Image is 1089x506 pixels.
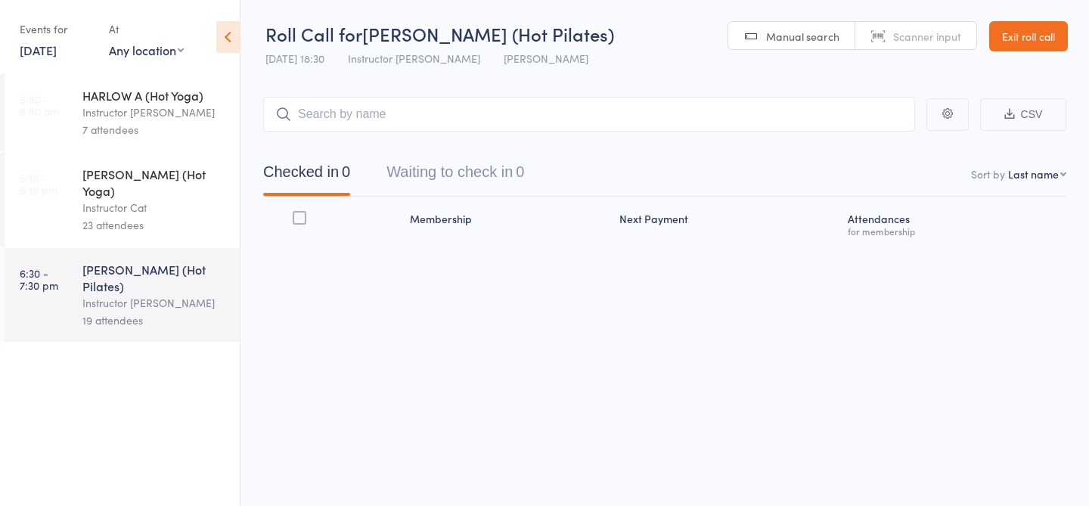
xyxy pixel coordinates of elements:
div: 0 [342,163,350,180]
time: 5:15 - 6:15 pm [20,172,57,196]
a: [DATE] [20,42,57,58]
button: CSV [980,98,1066,131]
time: 5:50 - 6:50 am [20,93,59,117]
div: Any location [109,42,184,58]
time: 6:30 - 7:30 pm [20,267,58,291]
div: Events for [20,17,94,42]
div: for membership [848,226,1060,236]
button: Checked in0 [263,156,350,196]
div: 19 attendees [82,312,227,329]
div: Membership [404,203,613,244]
div: Instructor [PERSON_NAME] [82,294,227,312]
span: Scanner input [893,29,961,44]
div: [PERSON_NAME] (Hot Pilates) [82,261,227,294]
div: 23 attendees [82,216,227,234]
div: Last name [1008,166,1059,182]
span: Roll Call for [265,21,362,46]
div: Instructor Cat [82,199,227,216]
div: 0 [516,163,524,180]
label: Sort by [971,166,1005,182]
div: At [109,17,184,42]
a: 5:15 -6:15 pm[PERSON_NAME] (Hot Yoga)Instructor Cat23 attendees [5,153,240,247]
div: Instructor [PERSON_NAME] [82,104,227,121]
span: Manual search [766,29,839,44]
div: 7 attendees [82,121,227,138]
span: Instructor [PERSON_NAME] [348,51,480,66]
a: 5:50 -6:50 amHARLOW A (Hot Yoga)Instructor [PERSON_NAME]7 attendees [5,74,240,151]
span: [PERSON_NAME] (Hot Pilates) [362,21,614,46]
a: 6:30 -7:30 pm[PERSON_NAME] (Hot Pilates)Instructor [PERSON_NAME]19 attendees [5,248,240,342]
div: Atten­dances [842,203,1066,244]
span: [DATE] 18:30 [265,51,324,66]
div: HARLOW A (Hot Yoga) [82,87,227,104]
button: Waiting to check in0 [386,156,524,196]
div: Next Payment [613,203,842,244]
span: [PERSON_NAME] [504,51,588,66]
a: Exit roll call [989,21,1068,51]
input: Search by name [263,97,915,132]
div: [PERSON_NAME] (Hot Yoga) [82,166,227,199]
